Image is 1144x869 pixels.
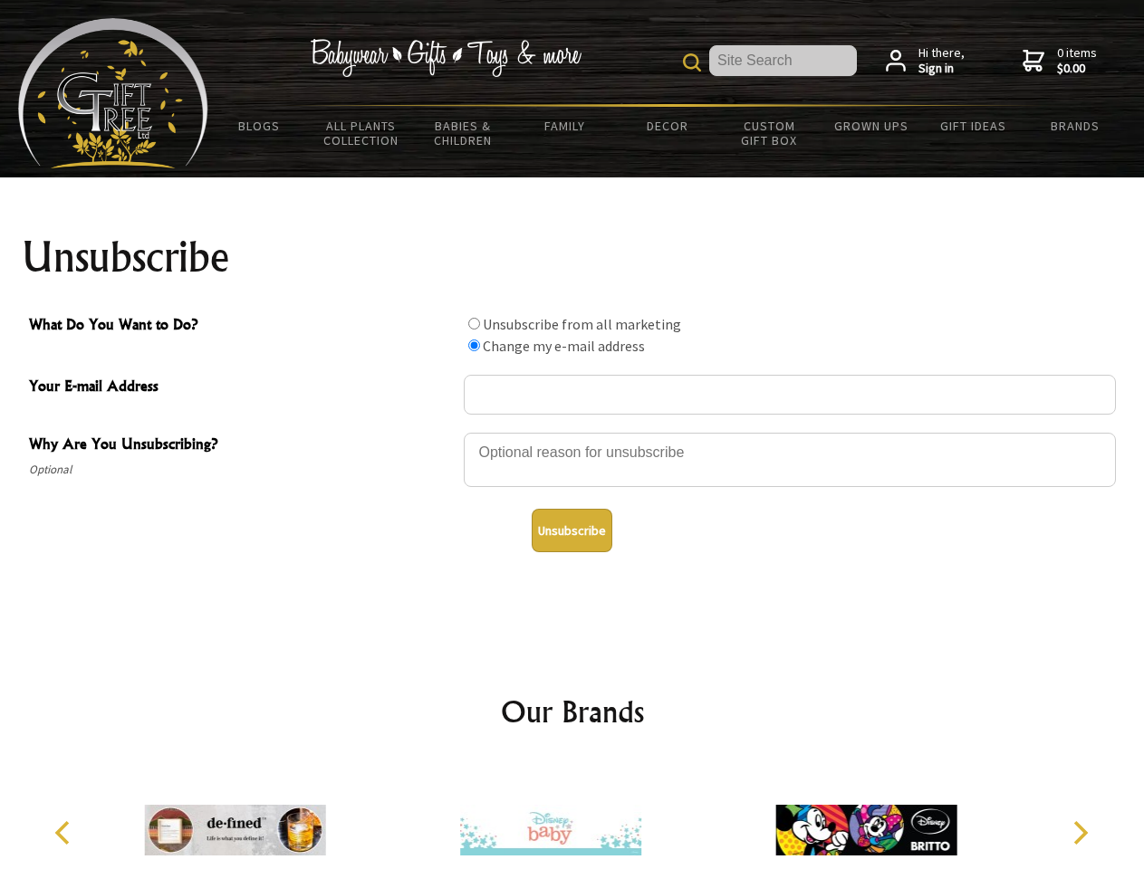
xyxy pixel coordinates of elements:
[1024,107,1127,145] a: Brands
[464,433,1116,487] textarea: Why Are You Unsubscribing?
[22,235,1123,279] h1: Unsubscribe
[1060,813,1100,853] button: Next
[1057,44,1097,77] span: 0 items
[311,107,413,159] a: All Plants Collection
[514,107,617,145] a: Family
[29,313,455,339] span: What Do You Want to Do?
[18,18,208,168] img: Babyware - Gifts - Toys and more...
[886,45,965,77] a: Hi there,Sign in
[483,315,681,333] label: Unsubscribe from all marketing
[820,107,922,145] a: Grown Ups
[683,53,701,72] img: product search
[532,509,612,552] button: Unsubscribe
[29,375,455,401] span: Your E-mail Address
[310,39,582,77] img: Babywear - Gifts - Toys & more
[616,107,718,145] a: Decor
[208,107,311,145] a: BLOGS
[412,107,514,159] a: Babies & Children
[468,339,480,351] input: What Do You Want to Do?
[483,337,645,355] label: Change my e-mail address
[29,459,455,481] span: Optional
[45,813,85,853] button: Previous
[918,45,965,77] span: Hi there,
[1023,45,1097,77] a: 0 items$0.00
[468,318,480,329] input: What Do You Want to Do?
[918,61,965,77] strong: Sign in
[718,107,821,159] a: Custom Gift Box
[464,375,1116,415] input: Your E-mail Address
[36,690,1109,733] h2: Our Brands
[709,45,857,76] input: Site Search
[1057,61,1097,77] strong: $0.00
[922,107,1024,145] a: Gift Ideas
[29,433,455,459] span: Why Are You Unsubscribing?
